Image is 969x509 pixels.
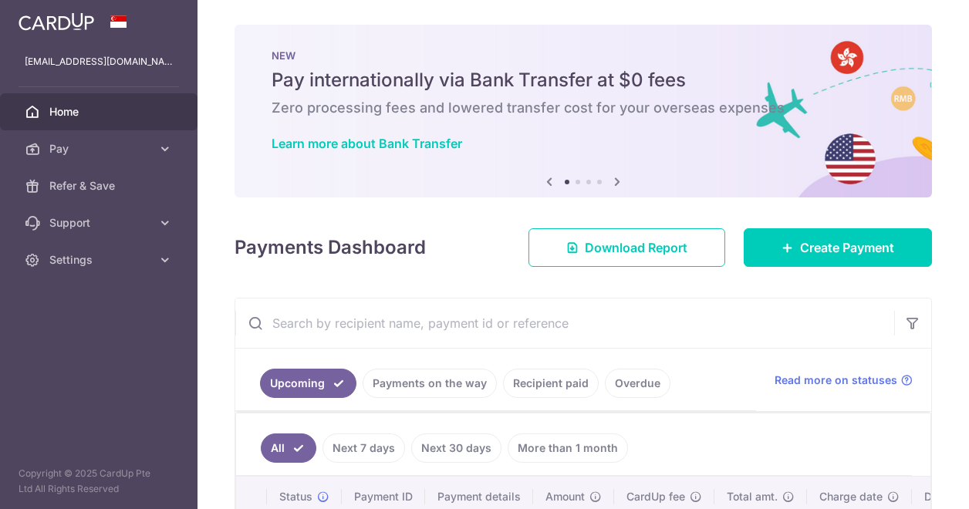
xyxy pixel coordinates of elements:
span: Status [279,489,312,504]
a: Next 30 days [411,433,501,463]
input: Search by recipient name, payment id or reference [235,298,894,348]
h5: Pay internationally via Bank Transfer at $0 fees [272,68,895,93]
a: More than 1 month [508,433,628,463]
span: Support [49,215,151,231]
img: Bank transfer banner [235,25,932,197]
a: Download Report [528,228,725,267]
span: Create Payment [800,238,894,257]
span: Total amt. [727,489,778,504]
a: Next 7 days [322,433,405,463]
p: NEW [272,49,895,62]
img: CardUp [19,12,94,31]
a: Recipient paid [503,369,599,398]
p: [EMAIL_ADDRESS][DOMAIN_NAME] [25,54,173,69]
h4: Payments Dashboard [235,234,426,261]
span: Refer & Save [49,178,151,194]
a: Learn more about Bank Transfer [272,136,462,151]
h6: Zero processing fees and lowered transfer cost for your overseas expenses [272,99,895,117]
a: All [261,433,316,463]
span: Settings [49,252,151,268]
a: Read more on statuses [775,372,913,388]
span: Charge date [819,489,883,504]
a: Upcoming [260,369,356,398]
span: Amount [545,489,585,504]
span: Read more on statuses [775,372,897,388]
a: Overdue [605,369,670,398]
span: CardUp fee [626,489,685,504]
span: Home [49,104,151,120]
span: Pay [49,141,151,157]
span: Download Report [585,238,687,257]
a: Payments on the way [363,369,497,398]
a: Create Payment [744,228,932,267]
